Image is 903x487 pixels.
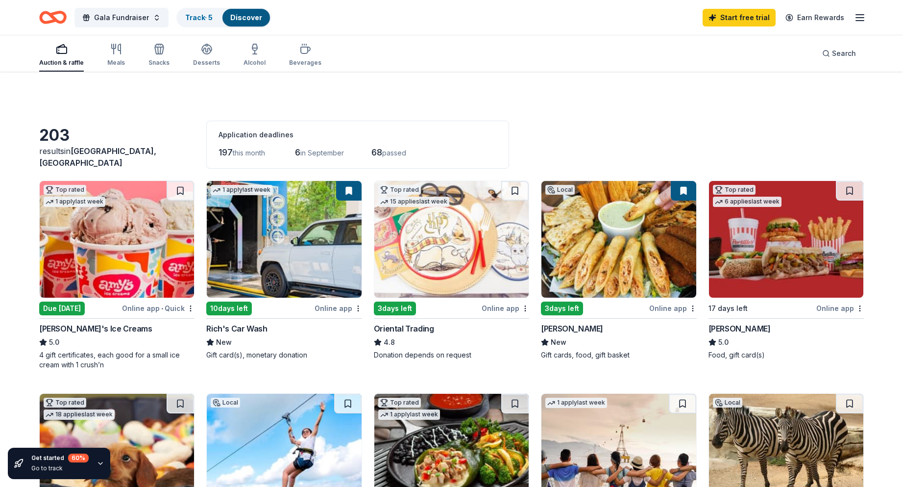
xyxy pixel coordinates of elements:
div: 1 apply last week [211,185,272,195]
a: Image for Oriental TradingTop rated15 applieslast week3days leftOnline appOriental Trading4.8Dona... [374,180,529,360]
div: Meals [107,59,125,67]
div: Top rated [44,398,86,408]
div: 18 applies last week [44,410,115,420]
a: Earn Rewards [780,9,850,26]
div: results [39,145,195,169]
button: Auction & raffle [39,39,84,72]
div: Application deadlines [219,129,497,141]
button: Track· 5Discover [176,8,271,27]
div: Top rated [378,398,421,408]
div: [PERSON_NAME]'s Ice Creams [39,323,152,334]
img: Image for Jimmy Changas [541,181,696,298]
span: passed [382,149,406,157]
div: 203 [39,126,195,145]
span: Search [832,48,856,59]
div: Get started [31,454,89,462]
div: 1 apply last week [378,410,440,420]
a: Start free trial [703,9,776,26]
a: Image for Portillo'sTop rated6 applieslast week17 days leftOnline app[PERSON_NAME]5.0Food, gift c... [708,180,864,360]
a: Discover [230,13,262,22]
div: 10 days left [206,302,252,315]
span: New [551,336,566,348]
div: 6 applies last week [713,197,781,207]
div: 4 gift certificates, each good for a small ice cream with 1 crush’n [39,350,195,370]
div: 1 apply last week [44,197,105,207]
a: Image for Amy's Ice CreamsTop rated1 applylast weekDue [DATE]Online app•Quick[PERSON_NAME]'s Ice ... [39,180,195,370]
div: Go to track [31,464,89,472]
span: 5.0 [49,336,59,348]
div: 60 % [68,454,89,462]
div: Beverages [289,59,321,67]
span: 6 [295,147,300,157]
span: 5.0 [718,336,729,348]
span: 197 [219,147,233,157]
div: Food, gift card(s) [708,350,864,360]
a: Home [39,6,67,29]
div: Online app [816,302,864,314]
div: Top rated [44,185,86,195]
div: 17 days left [708,303,748,314]
button: Alcohol [244,39,266,72]
button: Gala Fundraiser [74,8,169,27]
div: Local [713,398,742,408]
a: Image for Jimmy ChangasLocal3days leftOnline app[PERSON_NAME]NewGift cards, food, gift basket [541,180,696,360]
div: Top rated [378,185,421,195]
div: 1 apply last week [545,398,607,408]
div: Snacks [148,59,170,67]
button: Desserts [193,39,220,72]
img: Image for Portillo's [709,181,863,298]
span: this month [233,149,265,157]
div: [PERSON_NAME] [541,323,603,334]
div: Donation depends on request [374,350,529,360]
button: Snacks [148,39,170,72]
div: Auction & raffle [39,59,84,67]
div: Due [DATE] [39,302,85,315]
div: Top rated [713,185,756,195]
button: Meals [107,39,125,72]
a: Track· 5 [185,13,213,22]
div: Gift card(s), monetary donation [206,350,362,360]
span: Gala Fundraiser [94,12,149,24]
a: Image for Rich's Car Wash1 applylast week10days leftOnline appRich's Car WashNewGift card(s), mon... [206,180,362,360]
div: Online app [649,302,697,314]
div: 3 days left [374,302,416,315]
div: Alcohol [244,59,266,67]
span: [GEOGRAPHIC_DATA], [GEOGRAPHIC_DATA] [39,146,156,168]
img: Image for Oriental Trading [374,181,529,298]
div: Gift cards, food, gift basket [541,350,696,360]
span: 68 [371,147,382,157]
div: Rich's Car Wash [206,323,267,334]
button: Search [814,44,864,63]
span: • [161,305,163,312]
div: Online app [482,302,529,314]
span: in [39,146,156,168]
div: Oriental Trading [374,323,434,334]
span: New [216,336,232,348]
span: in September [300,149,344,157]
button: Beverages [289,39,321,72]
span: 4.8 [384,336,395,348]
div: Online app Quick [122,302,195,314]
div: 3 days left [541,302,583,315]
img: Image for Rich's Car Wash [207,181,361,298]
div: [PERSON_NAME] [708,323,771,334]
div: Local [545,185,575,195]
div: 15 applies last week [378,197,449,207]
div: Local [211,398,240,408]
img: Image for Amy's Ice Creams [40,181,194,298]
div: Desserts [193,59,220,67]
div: Online app [315,302,362,314]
